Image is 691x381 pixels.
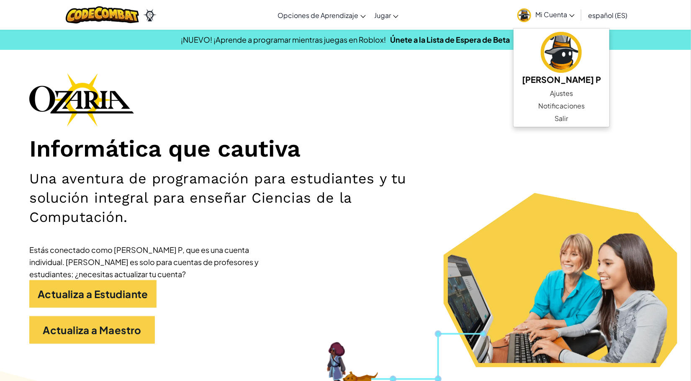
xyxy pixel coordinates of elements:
img: avatar [541,32,582,73]
a: Actualiza a Maestro [29,316,155,344]
span: español (ES) [588,11,627,20]
span: Mi Cuenta [535,10,575,19]
h2: Una aventura de programación para estudiantes y tu solución integral para enseñar Ciencias de la ... [29,169,453,227]
a: español (ES) [584,4,632,26]
span: Notificaciones [538,101,585,111]
img: CodeCombat logo [66,6,139,23]
img: Ozaria branding logo [29,73,134,126]
a: Notificaciones [514,100,609,112]
a: Opciones de Aprendizaje [273,4,370,26]
a: Actualiza a Estudiante [29,280,157,308]
span: Jugar [374,11,391,20]
img: avatar [517,8,531,22]
span: Opciones de Aprendizaje [277,11,358,20]
a: [PERSON_NAME] P [514,31,609,87]
a: Ajustes [514,87,609,100]
a: Jugar [370,4,403,26]
h1: Informática que cautiva [29,135,662,163]
a: Únete a la Lista de Espera de Beta [390,35,510,44]
span: ¡NUEVO! ¡Aprende a programar mientras juegas en Roblox! [181,35,386,44]
a: Mi Cuenta [513,2,579,28]
a: Salir [514,112,609,125]
div: Estás conectado como [PERSON_NAME] P, que es una cuenta individual. [PERSON_NAME] es solo para cu... [29,244,280,280]
img: Ozaria [143,9,157,21]
h5: [PERSON_NAME] P [522,73,601,86]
